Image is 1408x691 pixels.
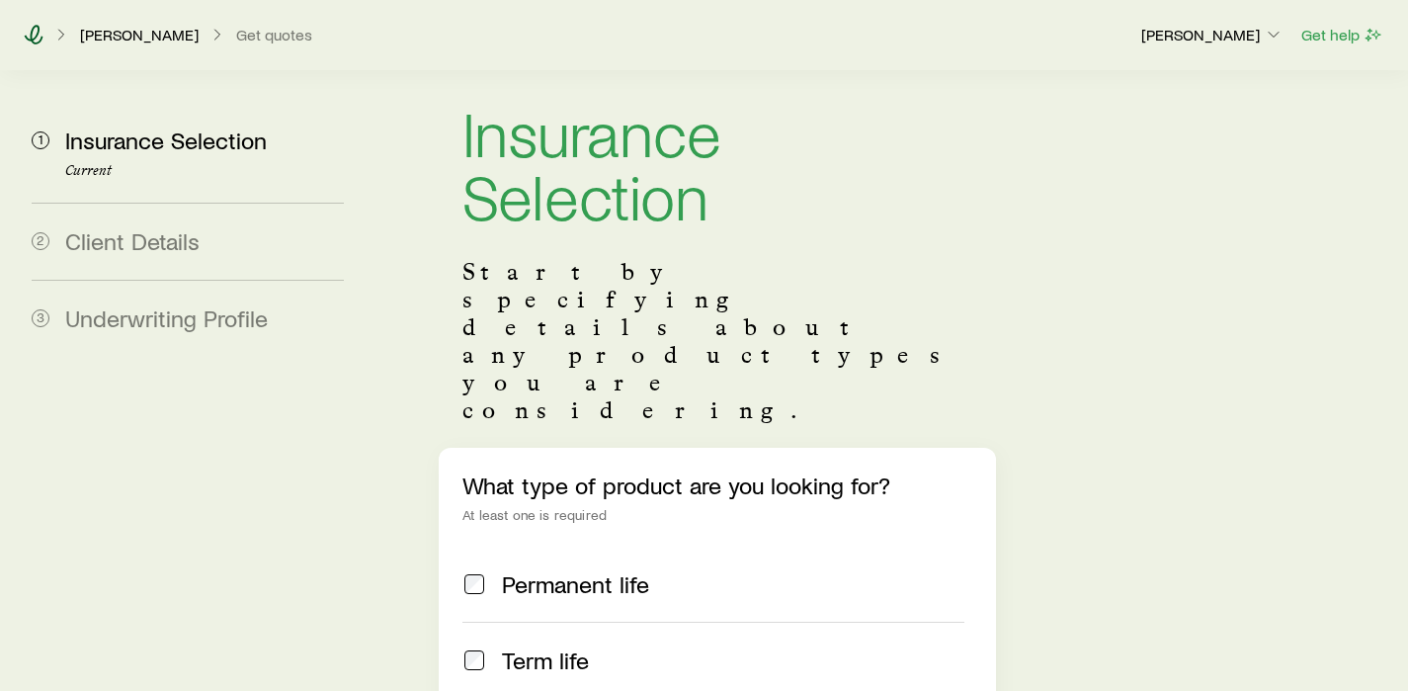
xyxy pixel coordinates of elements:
button: Get help [1300,24,1384,46]
span: Term life [502,647,589,674]
span: 2 [32,232,49,250]
button: [PERSON_NAME] [1140,24,1284,47]
input: Term life [464,650,484,670]
p: [PERSON_NAME] [1141,25,1284,44]
button: Get quotes [235,26,313,44]
span: Underwriting Profile [65,303,268,332]
span: Client Details [65,226,200,255]
span: Permanent life [502,570,649,598]
span: 3 [32,309,49,327]
p: Start by specifying details about any product types you are considering. [462,258,971,424]
p: What type of product are you looking for? [462,472,971,499]
p: Current [65,163,344,179]
input: Permanent life [464,574,484,594]
span: 1 [32,131,49,149]
span: Insurance Selection [65,126,267,154]
h1: Insurance Selection [462,100,971,226]
a: [PERSON_NAME] [79,26,200,44]
div: At least one is required [462,507,971,523]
